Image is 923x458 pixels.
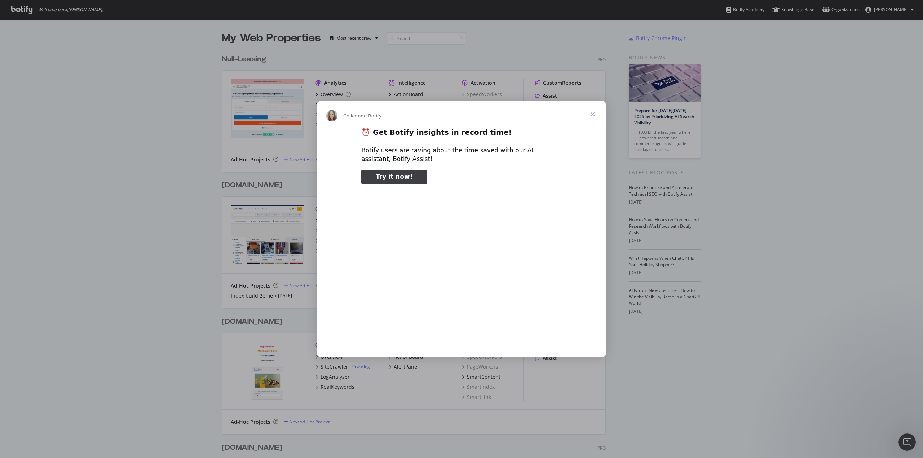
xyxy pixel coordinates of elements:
[361,170,427,184] a: Try it now!
[326,110,337,121] img: Profile image for Colleen
[361,146,562,164] div: Botify users are raving about the time saved with our AI assistant, Botify Assist!
[376,173,412,180] span: Try it now!
[361,113,382,119] span: de Botify
[311,190,612,341] video: Regarder la vidéo
[361,128,562,141] h2: ⏰ Get Botify insights in record time!
[580,101,606,127] span: Fermer
[343,113,361,119] span: Colleen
